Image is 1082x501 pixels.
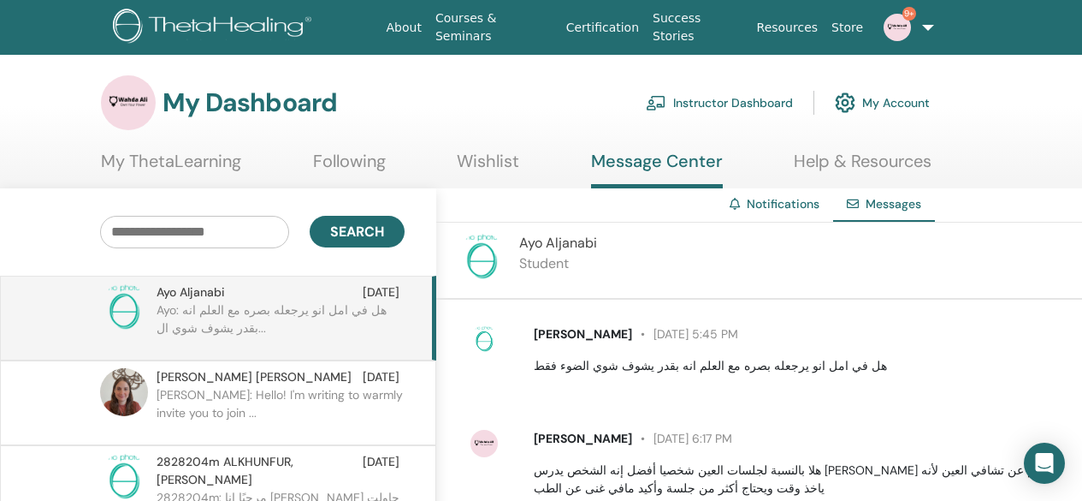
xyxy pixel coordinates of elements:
p: Student [519,253,597,274]
img: default.jpg [101,75,156,130]
span: [DATE] [363,453,399,489]
a: Help & Resources [794,151,931,184]
a: Following [313,151,386,184]
p: هلا بالنسبة لجلسات العين شخصيا أفضل إنه الشخص يدرس [PERSON_NAME] ويتعلم عن تشافي العين لأنه ياخذ ... [534,462,1062,498]
a: My Account [835,84,930,122]
p: هل في امل انو يرجعله بصره مع العلم انه بقدر يشوف شوي الضوء فقط [534,357,1062,375]
img: no-photo.png [458,233,506,281]
img: no-photo.png [470,325,498,353]
span: [PERSON_NAME] [PERSON_NAME] [157,368,352,386]
span: [DATE] 6:17 PM [632,431,732,446]
a: Notifications [747,196,819,212]
div: Open Intercom Messenger [1024,443,1065,484]
a: Courses & Seminars [429,3,559,52]
a: Instructor Dashboard [646,84,793,122]
span: [PERSON_NAME] [534,326,632,342]
a: Success Stories [646,3,749,52]
a: Wishlist [457,151,519,184]
img: default.jpg [100,368,148,416]
span: Search [330,223,384,241]
span: Ayo Aljanabi [157,283,225,301]
img: no-photo.png [100,453,148,501]
p: [PERSON_NAME]: Hello! I'm writing to warmly invite you to join ... [157,386,405,438]
span: Ayo Aljanabi [519,234,597,252]
a: My ThetaLearning [101,151,241,184]
img: logo.png [113,9,317,47]
img: default.jpg [470,430,498,457]
img: default.jpg [884,14,911,41]
span: 9+ [902,7,916,21]
a: About [380,12,429,44]
span: [DATE] [363,283,399,301]
span: [DATE] [363,368,399,386]
p: Ayo: هل في امل انو يرجعله بصره مع العلم انه بقدر يشوف شوي ال... [157,301,405,353]
img: cog.svg [835,88,855,117]
img: no-photo.png [100,283,148,331]
button: Search [310,216,405,248]
span: [PERSON_NAME] [534,431,632,446]
span: [DATE] 5:45 PM [632,326,738,342]
h3: My Dashboard [163,87,337,118]
img: chalkboard-teacher.svg [646,95,666,110]
span: Messages [866,196,921,212]
a: Store [825,12,870,44]
a: Message Center [591,151,723,188]
a: Certification [559,12,646,44]
span: 2828204m ALKHUNFUR,[PERSON_NAME] [157,453,363,489]
a: Resources [750,12,825,44]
